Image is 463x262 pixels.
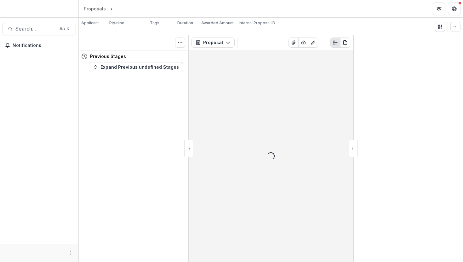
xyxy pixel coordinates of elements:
[191,38,235,48] button: Proposal
[58,26,71,32] div: ⌘ + K
[175,38,185,48] button: Toggle View Cancelled Tasks
[3,40,76,50] button: Notifications
[201,20,234,26] p: Awarded Amount
[81,4,141,13] nav: breadcrumb
[289,38,299,48] button: View Attached Files
[177,20,193,26] p: Duration
[67,249,75,257] button: More
[84,5,106,12] div: Proposals
[13,43,73,48] span: Notifications
[15,26,55,32] span: Search...
[150,20,159,26] p: Tags
[3,23,76,35] button: Search...
[109,20,124,26] p: Pipeline
[330,38,340,48] button: Plaintext view
[239,20,275,26] p: Internal Proposal ID
[340,38,350,48] button: PDF view
[90,53,126,60] h4: Previous Stages
[89,62,183,72] button: Expand Previous undefined Stages
[81,20,99,26] p: Applicant
[448,3,460,15] button: Get Help
[308,38,318,48] button: Edit as form
[81,4,108,13] a: Proposals
[433,3,445,15] button: Partners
